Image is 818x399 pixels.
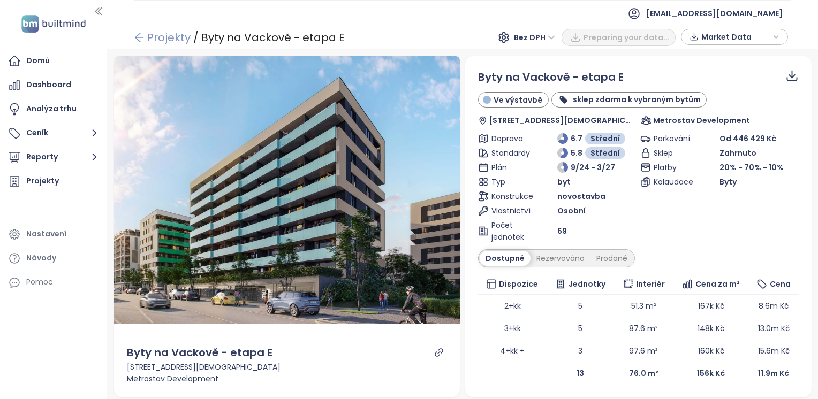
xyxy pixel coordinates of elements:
[573,94,701,105] b: sklep zdarma k vybraným bytům
[629,368,658,379] b: 76.0 m²
[698,323,724,334] span: 148k Kč
[687,29,782,45] div: button
[698,346,724,356] span: 160k Kč
[26,102,77,116] div: Analýza trhu
[615,317,673,340] td: 87.6 m²
[127,361,448,373] div: [STREET_ADDRESS][DEMOGRAPHIC_DATA]
[571,162,615,173] span: 9/24 - 3/27
[5,74,101,96] a: Dashboard
[491,190,531,202] span: Konstrukce
[491,205,531,217] span: Vlastnictví
[695,278,740,290] span: Cena za m²
[770,278,791,290] span: Cena
[434,348,444,357] a: link
[758,368,789,379] b: 11.9m Kč
[5,171,101,192] a: Projekty
[491,219,531,243] span: Počet jednotek
[719,133,776,144] span: Od 446 429 Kč
[701,29,770,45] span: Market Data
[26,275,53,289] div: Pomoc
[758,323,790,334] span: 13.0m Kč
[590,251,633,266] div: Prodané
[653,114,750,126] span: Metrostav Development
[557,176,571,188] span: byt
[5,248,101,269] a: Návody
[547,317,614,340] td: 5
[569,278,605,290] span: Jednotky
[491,176,531,188] span: Typ
[193,28,199,47] div: /
[577,368,584,379] b: 13
[5,147,101,168] button: Reporty
[557,225,567,237] span: 69
[5,50,101,72] a: Domů
[719,147,756,159] span: Zahrnuto
[590,133,620,144] span: Střední
[480,251,531,266] div: Dostupné
[134,32,145,43] span: arrow-left
[697,368,725,379] b: 156k Kč
[719,176,737,188] span: Byty
[646,1,783,26] span: [EMAIL_ADDRESS][DOMAIN_NAME]
[562,29,676,46] button: Preparing your data...
[5,224,101,245] a: Nastavení
[615,340,673,362] td: 97.6 m²
[478,295,547,317] td: 2+kk
[654,162,693,173] span: Platby
[18,13,89,35] img: logo
[547,340,614,362] td: 3
[491,162,531,173] span: Plán
[491,133,531,144] span: Doprava
[654,176,693,188] span: Kolaudace
[127,344,272,361] div: Byty na Vackově - etapa E
[557,205,586,217] span: Osobní
[531,251,590,266] div: Rezervováno
[636,278,665,290] span: Interiér
[478,70,624,85] span: Byty na Vackově - etapa E
[615,295,673,317] td: 51.3 m²
[654,147,693,159] span: Sklep
[26,78,71,91] div: Dashboard
[478,340,547,362] td: 4+kk +
[5,122,101,144] button: Ceník
[127,373,448,385] div: Metrostav Development
[547,295,614,317] td: 5
[5,98,101,120] a: Analýza trhu
[571,133,582,144] span: 6.7
[201,28,345,47] div: Byty na Vackově - etapa E
[494,94,543,106] span: Ve výstavbě
[654,133,693,144] span: Parkování
[698,301,724,311] span: 167k Kč
[478,317,547,340] td: 3+kk
[499,278,538,290] span: Dispozice
[26,227,66,241] div: Nastavení
[584,32,670,43] span: Preparing your data...
[491,147,531,159] span: Standardy
[759,301,789,311] span: 8.6m Kč
[719,162,784,173] span: 20% - 70% - 10%
[571,147,582,159] span: 5.8
[26,54,50,67] div: Domů
[26,251,56,265] div: Návody
[590,147,620,159] span: Střední
[134,28,191,47] a: arrow-left Projekty
[5,272,101,293] div: Pomoc
[758,346,790,356] span: 15.6m Kč
[489,114,635,126] span: [STREET_ADDRESS][DEMOGRAPHIC_DATA]
[514,29,555,45] span: Bez DPH
[557,190,605,202] span: novostavba
[26,174,59,188] div: Projekty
